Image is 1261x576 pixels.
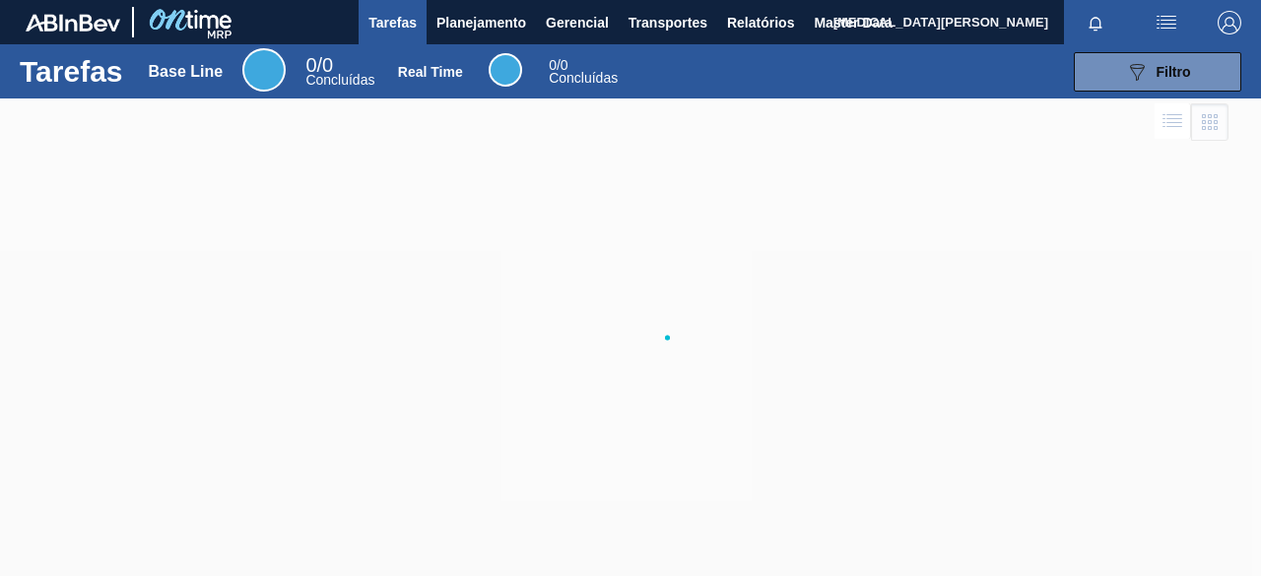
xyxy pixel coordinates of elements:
[1157,64,1191,80] span: Filtro
[368,11,417,34] span: Tarefas
[305,57,374,87] div: Base Line
[629,11,707,34] span: Transportes
[305,54,333,76] span: / 0
[1155,11,1178,34] img: userActions
[549,70,618,86] span: Concluídas
[26,14,120,32] img: TNhmsLtSVTkK8tSr43FrP2fwEKptu5GPRR3wAAAABJRU5ErkJggg==
[20,60,123,83] h1: Tarefas
[398,64,463,80] div: Real Time
[549,57,567,73] span: / 0
[1218,11,1241,34] img: Logout
[1064,9,1127,36] button: Notificações
[436,11,526,34] span: Planejamento
[305,72,374,88] span: Concluídas
[242,48,286,92] div: Base Line
[489,53,522,87] div: Real Time
[305,54,316,76] span: 0
[727,11,794,34] span: Relatórios
[1074,52,1241,92] button: Filtro
[814,11,892,34] span: Master Data
[549,59,618,85] div: Real Time
[546,11,609,34] span: Gerencial
[149,63,224,81] div: Base Line
[549,57,557,73] span: 0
